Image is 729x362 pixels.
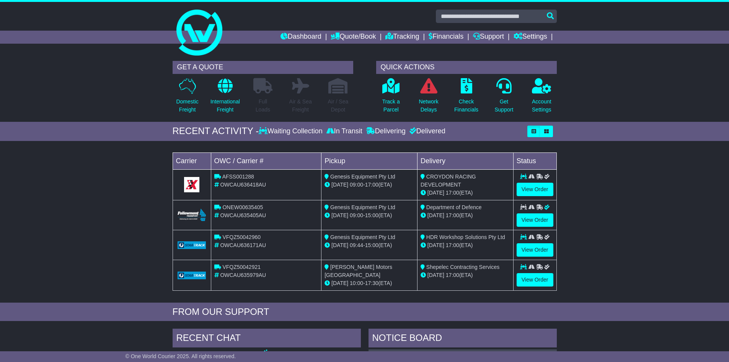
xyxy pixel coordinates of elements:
[426,204,482,210] span: Department of Defence
[376,61,557,74] div: QUICK ACTIONS
[365,242,378,248] span: 15:00
[532,98,551,114] p: Account Settings
[494,98,513,114] p: Get Support
[517,273,553,287] a: View Order
[446,242,459,248] span: 17:00
[350,182,363,188] span: 09:00
[473,31,504,44] a: Support
[259,127,324,136] div: Waiting Collection
[446,212,459,218] span: 17:00
[446,272,459,278] span: 17:00
[426,264,499,270] span: Shepelec Contracting Services
[385,31,419,44] a: Tracking
[325,279,414,287] div: - (ETA)
[454,78,479,118] a: CheckFinancials
[173,152,211,169] td: Carrier
[325,211,414,219] div: - (ETA)
[429,31,463,44] a: Financials
[364,127,408,136] div: Delivering
[330,204,395,210] span: Genesis Equipment Pty Ltd
[417,152,513,169] td: Delivery
[126,353,236,359] span: © One World Courier 2025. All rights reserved.
[365,212,378,218] span: 15:00
[408,127,445,136] div: Delivered
[173,126,259,137] div: RECENT ACTIVITY -
[321,152,418,169] td: Pickup
[330,234,395,240] span: Genesis Equipment Pty Ltd
[446,190,459,196] span: 17:00
[220,242,266,248] span: OWCAU636171AU
[281,31,321,44] a: Dashboard
[331,280,348,286] span: [DATE]
[350,212,363,218] span: 09:00
[220,212,266,218] span: OWCAU635405AU
[350,280,363,286] span: 10:00
[222,264,261,270] span: VFQZ50042921
[211,152,321,169] td: OWC / Carrier #
[421,189,510,197] div: (ETA)
[514,31,547,44] a: Settings
[184,177,199,192] img: GetCarrierServiceLogo
[427,212,444,218] span: [DATE]
[427,272,444,278] span: [DATE]
[330,174,395,180] span: Genesis Equipment Pty Ltd
[419,98,438,114] p: Network Delays
[222,174,254,180] span: AFSS001288
[350,242,363,248] span: 09:44
[454,98,478,114] p: Check Financials
[173,61,353,74] div: GET A QUOTE
[421,211,510,219] div: (ETA)
[331,212,348,218] span: [DATE]
[494,78,514,118] a: GetSupport
[421,174,476,188] span: CROYDON RACING DEVELOPMENT
[513,152,556,169] td: Status
[427,190,444,196] span: [DATE]
[426,234,505,240] span: HDR Workshop Solutions Pty Ltd
[325,264,392,278] span: [PERSON_NAME] Motors [GEOGRAPHIC_DATA]
[365,280,378,286] span: 17:30
[328,98,349,114] p: Air / Sea Depot
[178,272,206,279] img: GetCarrierServiceLogo
[532,78,552,118] a: AccountSettings
[325,241,414,249] div: - (ETA)
[176,78,199,118] a: DomesticFreight
[421,241,510,249] div: (ETA)
[365,182,378,188] span: 17:00
[331,242,348,248] span: [DATE]
[369,329,557,349] div: NOTICE BOARD
[517,183,553,196] a: View Order
[176,98,198,114] p: Domestic Freight
[382,78,400,118] a: Track aParcel
[421,271,510,279] div: (ETA)
[210,98,240,114] p: International Freight
[220,182,266,188] span: OWCAU636418AU
[517,213,553,227] a: View Order
[418,78,439,118] a: NetworkDelays
[331,182,348,188] span: [DATE]
[289,98,312,114] p: Air & Sea Freight
[173,329,361,349] div: RECENT CHAT
[517,243,553,257] a: View Order
[220,272,266,278] span: OWCAU635979AU
[222,234,261,240] span: VFQZ50042960
[210,78,240,118] a: InternationalFreight
[178,209,206,221] img: Followmont_Transport.png
[253,98,272,114] p: Full Loads
[382,98,400,114] p: Track a Parcel
[331,31,376,44] a: Quote/Book
[325,181,414,189] div: - (ETA)
[427,242,444,248] span: [DATE]
[222,204,263,210] span: ONEW00635405
[178,241,206,249] img: GetCarrierServiceLogo
[173,306,557,318] div: FROM OUR SUPPORT
[325,127,364,136] div: In Transit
